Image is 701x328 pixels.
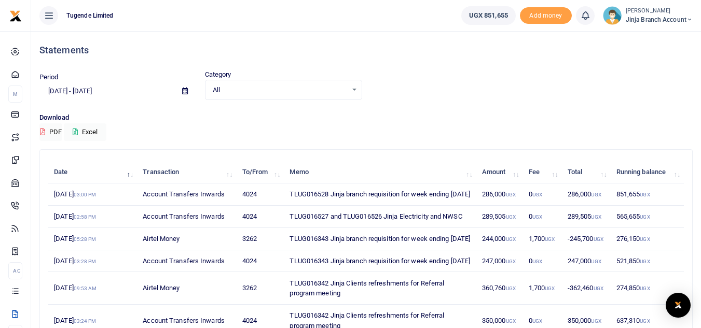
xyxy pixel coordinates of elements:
td: TLUG016342 Jinja Clients refreshments for Referral program meeting [284,272,476,304]
td: 247,000 [476,250,523,273]
li: Wallet ballance [457,6,520,25]
td: -362,460 [562,272,611,304]
td: TLUG016343 Jinja branch requisition for week ending [DATE] [284,228,476,250]
td: 851,655 [610,183,684,206]
small: UGX [594,286,603,291]
h4: Statements [39,45,693,56]
td: Airtel Money [137,272,236,304]
td: [DATE] [48,250,137,273]
small: 05:28 PM [74,236,97,242]
th: Transaction: activate to sort column ascending [137,161,236,183]
li: M [8,85,22,103]
td: 289,505 [476,206,523,228]
td: 3262 [236,228,284,250]
small: UGX [506,286,516,291]
td: 0 [523,206,562,228]
span: Add money [520,7,572,24]
span: Tugende Limited [62,11,118,20]
td: Account Transfers Inwards [137,250,236,273]
td: 286,000 [562,183,611,206]
small: UGX [591,259,601,264]
label: Category [205,69,231,80]
td: 3262 [236,272,284,304]
td: -245,700 [562,228,611,250]
td: [DATE] [48,183,137,206]
td: 289,505 [562,206,611,228]
td: Account Transfers Inwards [137,206,236,228]
td: 276,150 [610,228,684,250]
small: UGX [640,214,650,220]
img: profile-user [603,6,622,25]
small: 03:28 PM [74,259,97,264]
small: UGX [594,236,603,242]
span: UGX 851,655 [469,10,508,21]
td: TLUG016528 Jinja branch requisition for week ending [DATE] [284,183,476,206]
small: UGX [532,192,542,197]
a: profile-user [PERSON_NAME] Jinja branch account [603,6,693,25]
small: UGX [532,259,542,264]
td: TLUG016343 Jinja branch requisition for week ending [DATE] [284,250,476,273]
td: TLUG016527 and TLUG016526 Jinja Electricity and NWSC [284,206,476,228]
img: logo-small [9,10,22,22]
button: PDF [39,123,62,141]
small: UGX [640,286,650,291]
li: Toup your wallet [520,7,572,24]
th: To/From: activate to sort column ascending [236,161,284,183]
td: [DATE] [48,272,137,304]
td: 1,700 [523,272,562,304]
td: 244,000 [476,228,523,250]
th: Fee: activate to sort column ascending [523,161,562,183]
li: Ac [8,262,22,279]
small: UGX [532,318,542,324]
small: UGX [532,214,542,220]
td: [DATE] [48,228,137,250]
small: UGX [640,259,650,264]
td: 0 [523,250,562,273]
small: UGX [545,286,555,291]
a: Add money [520,11,572,19]
td: Account Transfers Inwards [137,183,236,206]
td: 247,000 [562,250,611,273]
th: Total: activate to sort column ascending [562,161,611,183]
td: 274,850 [610,272,684,304]
button: Excel [64,123,106,141]
small: 02:58 PM [74,214,97,220]
small: UGX [591,192,601,197]
p: Download [39,112,693,123]
td: 4024 [236,183,284,206]
span: All [213,85,347,95]
td: 0 [523,183,562,206]
small: UGX [545,236,555,242]
small: UGX [640,318,650,324]
small: 09:53 AM [74,286,97,291]
th: Date: activate to sort column descending [48,161,137,183]
td: 4024 [236,250,284,273]
small: UGX [640,236,650,242]
th: Running balance: activate to sort column ascending [610,161,684,183]
input: select period [39,82,174,100]
td: 4024 [236,206,284,228]
div: Open Intercom Messenger [666,293,691,318]
a: UGX 851,655 [461,6,516,25]
label: Period [39,72,59,82]
small: UGX [640,192,650,197]
td: 360,760 [476,272,523,304]
small: UGX [506,259,516,264]
td: Airtel Money [137,228,236,250]
th: Amount: activate to sort column ascending [476,161,523,183]
small: UGX [506,236,516,242]
small: UGX [506,192,516,197]
th: Memo: activate to sort column ascending [284,161,476,183]
td: 521,850 [610,250,684,273]
small: 03:00 PM [74,192,97,197]
small: UGX [591,318,601,324]
small: 03:24 PM [74,318,97,324]
small: [PERSON_NAME] [626,7,693,16]
small: UGX [506,214,516,220]
td: [DATE] [48,206,137,228]
small: UGX [506,318,516,324]
a: logo-small logo-large logo-large [9,11,22,19]
td: 286,000 [476,183,523,206]
small: UGX [591,214,601,220]
span: Jinja branch account [626,15,693,24]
